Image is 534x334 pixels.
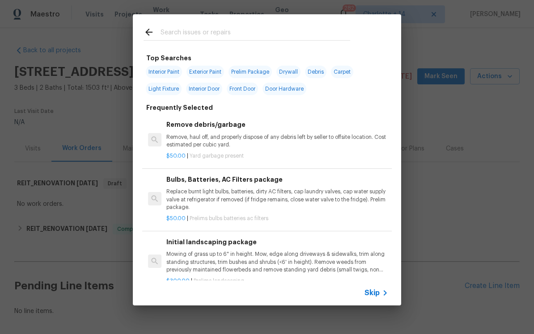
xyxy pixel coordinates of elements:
p: | [166,152,388,160]
input: Search issues or repairs [161,27,350,40]
span: $50.00 [166,216,186,221]
span: $50.00 [166,153,186,159]
h6: Remove debris/garbage [166,120,388,129]
span: Carpet [331,66,353,78]
span: Drywall [276,66,301,78]
p: Replace burnt light bulbs, batteries, dirty AC filters, cap laundry valves, cap water supply valv... [166,188,388,211]
h6: Initial landscaping package [166,237,388,247]
span: Prelims landscaping [194,278,244,284]
span: Debris [305,66,326,78]
p: Mowing of grass up to 6" in height. Mow, edge along driveways & sidewalks, trim along standing st... [166,250,388,273]
p: | [166,215,388,222]
span: Skip [364,288,380,297]
span: Front Door [227,83,258,95]
span: Prelim Package [229,66,272,78]
p: | [166,277,388,285]
span: $300.00 [166,278,190,284]
span: Yard garbage present [190,153,244,159]
span: Door Hardware [263,83,306,95]
span: Light Fixture [146,83,182,95]
h6: Top Searches [146,53,191,63]
span: Interior Paint [146,66,182,78]
p: Remove, haul off, and properly dispose of any debris left by seller to offsite location. Cost est... [166,134,388,149]
h6: Frequently Selected [146,103,213,113]
h6: Bulbs, Batteries, AC Filters package [166,175,388,184]
span: Exterior Paint [186,66,224,78]
span: Interior Door [186,83,222,95]
span: Prelims bulbs batteries ac filters [190,216,268,221]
